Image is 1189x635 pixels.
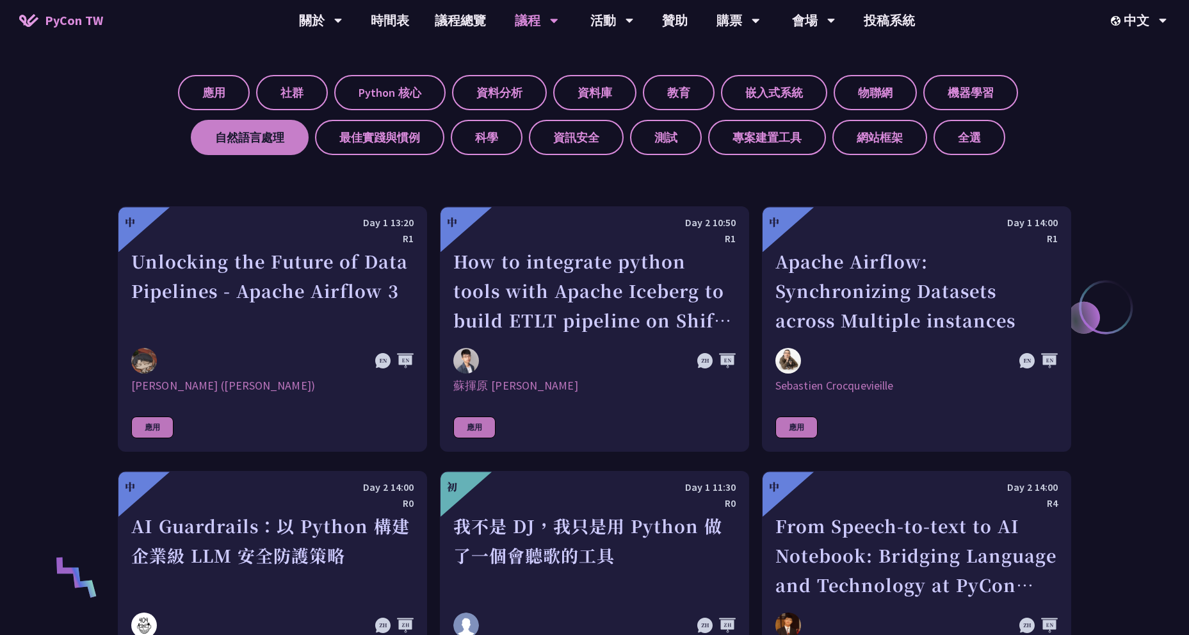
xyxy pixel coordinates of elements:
div: 中 [769,479,779,495]
label: 資訊安全 [529,120,624,155]
div: R0 [131,495,414,511]
label: 社群 [256,75,328,110]
label: 科學 [451,120,522,155]
div: Day 2 14:00 [131,479,414,495]
div: 中 [769,215,779,230]
a: PyCon TW [6,4,116,37]
div: 中 [447,215,457,230]
a: 中 Day 1 14:00 R1 Apache Airflow: Synchronizing Datasets across Multiple instances Sebastien Crocq... [762,206,1071,452]
label: 最佳實踐與慣例 [315,120,444,155]
img: 李唯 (Wei Lee) [131,348,157,374]
label: 資料分析 [452,75,547,110]
label: 嵌入式系統 [721,75,827,110]
div: Day 2 14:00 [775,479,1058,495]
div: R1 [453,231,736,247]
div: Day 2 10:50 [453,215,736,231]
div: Day 1 11:30 [453,479,736,495]
img: Home icon of PyCon TW 2025 [19,14,38,27]
div: How to integrate python tools with Apache Iceberg to build ETLT pipeline on Shift-Left Architecture [453,247,736,335]
label: 教育 [643,75,715,110]
div: From Speech-to-text to AI Notebook: Bridging Language and Technology at PyCon [GEOGRAPHIC_DATA] [775,511,1058,600]
span: PyCon TW [45,11,103,30]
div: 蘇揮原 [PERSON_NAME] [453,378,736,393]
div: 中 [125,479,135,495]
img: 蘇揮原 Mars Su [453,348,479,374]
div: 我不是 DJ，我只是用 Python 做了一個會聽歌的工具 [453,511,736,600]
div: R4 [775,495,1058,511]
label: 測試 [630,120,702,155]
div: R1 [775,231,1058,247]
div: [PERSON_NAME] ([PERSON_NAME]) [131,378,414,393]
div: Unlocking the Future of Data Pipelines - Apache Airflow 3 [131,247,414,335]
div: 應用 [775,416,818,438]
div: 初 [447,479,457,495]
label: 網站框架 [832,120,927,155]
div: R0 [453,495,736,511]
img: Sebastien Crocquevieille [775,348,801,374]
div: Day 1 13:20 [131,215,414,231]
div: R1 [131,231,414,247]
label: Python 核心 [334,75,446,110]
label: 應用 [178,75,250,110]
label: 全選 [934,120,1005,155]
div: 應用 [131,416,174,438]
div: 應用 [453,416,496,438]
label: 資料庫 [553,75,636,110]
label: 專案建置工具 [708,120,826,155]
label: 物聯網 [834,75,917,110]
a: 中 Day 1 13:20 R1 Unlocking the Future of Data Pipelines - Apache Airflow 3 李唯 (Wei Lee) [PERSON_N... [118,206,427,452]
div: Sebastien Crocquevieille [775,378,1058,393]
div: Apache Airflow: Synchronizing Datasets across Multiple instances [775,247,1058,335]
label: 機器學習 [923,75,1018,110]
div: Day 1 14:00 [775,215,1058,231]
div: 中 [125,215,135,230]
a: 中 Day 2 10:50 R1 How to integrate python tools with Apache Iceberg to build ETLT pipeline on Shif... [440,206,749,452]
img: Locale Icon [1111,16,1124,26]
label: 自然語言處理 [191,120,309,155]
div: AI Guardrails：以 Python 構建企業級 LLM 安全防護策略 [131,511,414,600]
